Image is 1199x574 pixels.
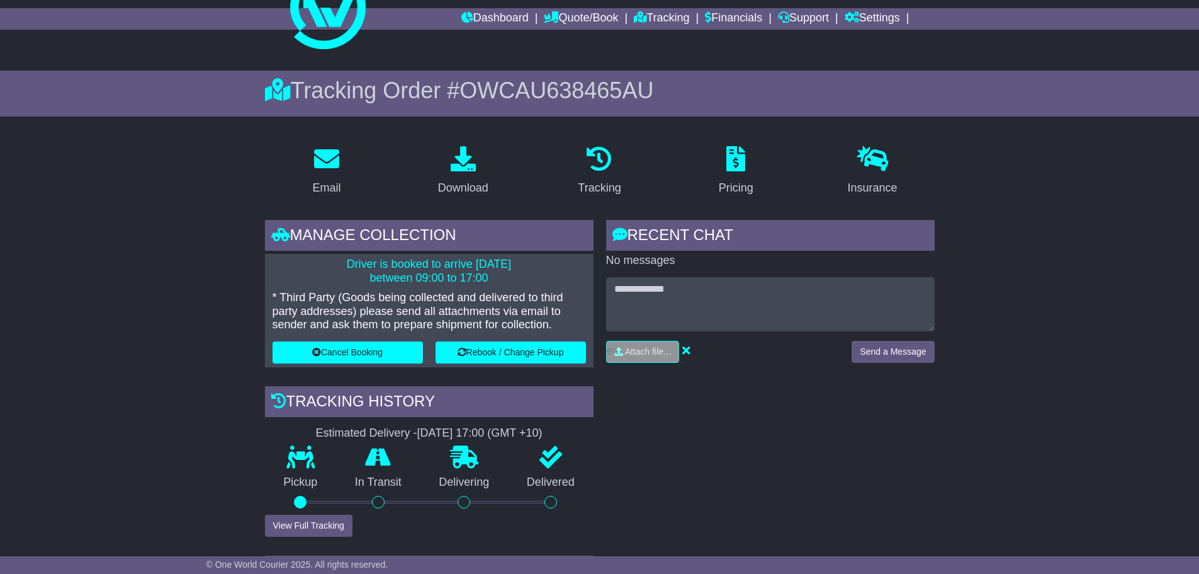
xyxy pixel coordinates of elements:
[705,8,762,30] a: Financials
[634,8,689,30] a: Tracking
[206,560,388,570] span: © One World Courier 2025. All rights reserved.
[848,180,898,197] div: Insurance
[544,8,618,30] a: Quote/Book
[508,476,594,490] p: Delivered
[606,220,935,254] div: RECENT CHAT
[438,180,488,197] div: Download
[273,258,586,285] p: Driver is booked to arrive [DATE] between 09:00 to 17:00
[312,180,341,197] div: Email
[417,427,543,440] div: [DATE] 17:00 (GMT +10)
[719,180,753,197] div: Pricing
[845,8,900,30] a: Settings
[265,427,594,440] div: Estimated Delivery -
[436,342,586,364] button: Rebook / Change Pickup
[840,142,906,201] a: Insurance
[711,142,762,201] a: Pricing
[570,142,629,201] a: Tracking
[265,77,935,104] div: Tracking Order #
[459,77,653,103] span: OWCAU638465AU
[578,180,621,197] div: Tracking
[430,142,497,201] a: Download
[265,386,594,420] div: Tracking history
[336,476,420,490] p: In Transit
[778,8,829,30] a: Support
[304,142,349,201] a: Email
[265,515,352,537] button: View Full Tracking
[265,476,337,490] p: Pickup
[273,342,423,364] button: Cancel Booking
[852,341,934,363] button: Send a Message
[420,476,509,490] p: Delivering
[265,220,594,254] div: Manage collection
[273,291,586,332] p: * Third Party (Goods being collected and delivered to third party addresses) please send all atta...
[606,254,935,268] p: No messages
[461,8,529,30] a: Dashboard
